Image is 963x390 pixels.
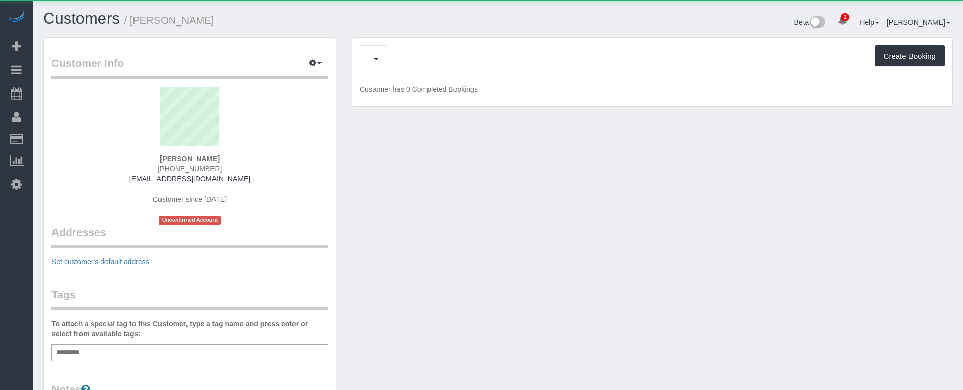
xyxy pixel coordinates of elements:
label: To attach a special tag to this Customer, type a tag name and press enter or select from availabl... [51,319,328,339]
a: Beta [794,18,826,27]
a: [EMAIL_ADDRESS][DOMAIN_NAME] [129,175,250,183]
span: Customer since [DATE] [153,195,227,203]
span: 1 [841,13,849,21]
p: Customer has 0 Completed Bookings [360,84,945,94]
legend: Tags [51,287,328,310]
img: New interface [809,16,825,30]
legend: Customer Info [51,56,328,79]
img: Automaid Logo [6,10,26,24]
strong: [PERSON_NAME] [160,154,220,163]
a: Help [860,18,879,27]
span: [PHONE_NUMBER] [157,165,222,173]
a: 1 [833,10,852,33]
span: Unconfirmed Account [159,216,221,224]
a: Customers [43,10,120,28]
button: Create Booking [875,45,945,67]
a: [PERSON_NAME] [887,18,950,27]
a: Set customer's default address [51,257,149,266]
small: / [PERSON_NAME] [124,15,215,26]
